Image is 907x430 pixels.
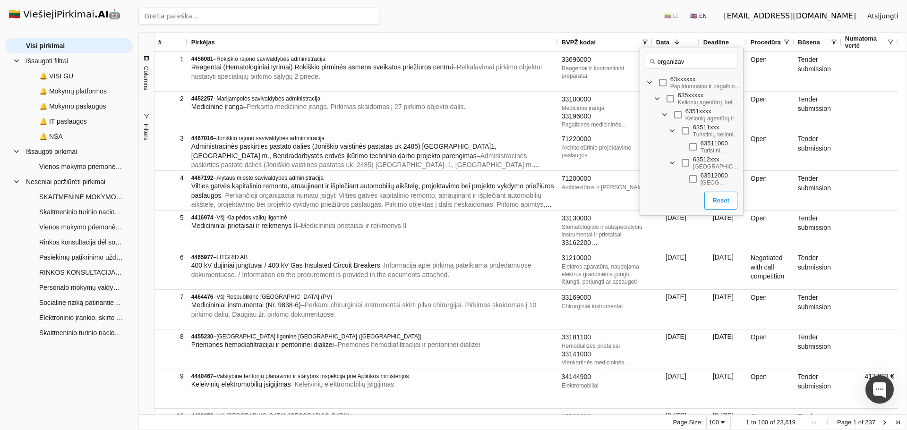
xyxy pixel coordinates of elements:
[191,63,453,71] span: Reagentai (Hematologiniai tyrimai) Rokiškio pirminės asmens sveikatos priežiūros centrui
[191,222,297,229] span: Medicininiai prietaisai ir reikmenys II
[191,95,214,102] span: 4452257
[562,247,649,257] div: 30179000
[291,380,394,388] span: – Keleivinių elektromobilių įsigijimas
[670,83,741,90] div: Papildomosios ir pagalbinės transporto paslaugos; kelionių agentūrų paslaugos
[191,333,214,340] span: 4455230
[652,250,700,289] div: [DATE]
[704,192,737,210] button: Reset
[39,280,123,295] span: Personalo mokymų valdymo sistemos nuoma (Supaprastintas atviras konkursas)
[562,184,649,191] div: Architektūros ir [PERSON_NAME]
[562,39,596,46] span: BVPŽ kodai
[685,8,712,24] button: 🇬🇧 EN
[777,419,796,426] span: 23,619
[747,329,794,369] div: Open
[751,39,781,46] span: Procedūra
[562,112,649,121] div: 33196000
[191,301,301,309] span: Medicininiai instrumentai (Nr. 9838-6)
[811,419,818,426] div: First Page
[39,326,123,340] span: Skaitmeninio turinio nacionaliniam saugumui ir krašto gynybai sukūrimo ar adaptavimo paslaugų pir...
[216,135,325,142] span: Joniškio rajono savivaldybės administracija
[158,211,184,225] div: 5
[562,293,649,303] div: 33169000
[562,65,649,80] div: Reagentai ir kontrastiniai preparatai
[94,8,109,20] strong: .AI
[894,419,902,426] div: Last Page
[26,54,68,68] span: Išsaugoti filtrai
[693,124,753,131] div: 63511xxx
[562,342,649,350] div: Hemodializės prietaisai
[747,171,794,210] div: Open
[701,147,728,154] div: Turistinių kelionių organizavimo paslaugos
[562,238,649,248] div: 33162200
[191,56,214,62] span: 4456081
[191,192,552,218] span: – Perkančioji organizacija numato įsigyti Vilties gatvės kapitalinio remonto, atnaujinant ir išpl...
[860,8,906,25] button: Atsijungti
[26,175,105,189] span: Neseniai peržiūrėti pirkimai
[158,92,184,106] div: 2
[794,290,841,329] div: Tender submission
[39,69,73,83] span: 🔔 VISI GU
[191,214,214,221] span: 4416974
[670,76,753,83] div: 63xxxxxx
[685,108,753,115] div: 6351xxxx
[724,10,856,22] div: [EMAIL_ADDRESS][DOMAIN_NAME]
[191,372,554,380] div: –
[191,294,214,300] span: 4464476
[693,156,753,163] div: 63512xxx
[652,211,700,250] div: [DATE]
[562,303,649,310] div: Chirurginiai instrumentai
[794,171,841,210] div: Tender submission
[678,92,753,99] div: 635xxxxx
[562,333,649,342] div: 33181100
[39,129,63,143] span: 🔔 NŠA
[881,419,889,426] div: Next Page
[191,103,243,110] span: Medicininė įranga
[191,261,380,269] span: 400 kV dujiniai jungtuvai / 400 kV Gas Insulated Circuit Breakers
[191,174,554,182] div: –
[693,131,741,138] div: Turistinių kelionių organizavimo paslaugos
[191,135,554,142] div: –
[693,163,741,170] div: [GEOGRAPHIC_DATA] bilietų pardavimo ir turistinių kelionių organizavimo paslaugos
[562,55,649,65] div: 33696000
[794,250,841,289] div: Tender submission
[865,419,875,426] span: 237
[656,39,669,46] span: Data
[39,114,87,128] span: 🔔 IT paslaugos
[39,235,123,249] span: Rinkos konsultacija dėl socialinių įgūdžių ugdymo priemonės atnaujinimo ir skaitmeninimo paslaugų...
[747,52,794,91] div: Open
[794,211,841,250] div: Tender submission
[798,39,820,46] span: Būsena
[794,52,841,91] div: Tender submission
[685,115,741,122] div: Kelionių agentūrų ir panašios paslaugos
[562,135,649,144] div: 71220000
[794,369,841,408] div: Tender submission
[334,341,480,348] span: – Priemonės hemodiafiltracijai ir peritoninei dializei
[746,419,749,426] span: 1
[191,293,554,301] div: –
[652,290,700,329] div: [DATE]
[39,220,123,234] span: Vienos mokymo priemonės turinio parengimo su skaitmenine versija 3–5 m. vaikams A1–A2 paslaugų pi...
[297,222,407,229] span: – Medicininiai prietaisai ir reikmenys II
[158,171,184,185] div: 4
[39,99,106,113] span: 🔔 Mokymo paslaugos
[794,131,841,170] div: Tender submission
[191,373,214,379] span: 4440467
[640,48,744,216] div: Column Filter
[243,103,466,110] span: – Perkama medicininė įranga. Pirkimas skaidomas į 27 pirkimo objekto dalis.
[794,329,841,369] div: Tender submission
[562,144,649,159] div: Architektūrinio projektavimo paslaugos
[747,131,794,170] div: Open
[709,419,719,426] div: 100
[841,369,898,408] div: 413 223 €
[191,152,540,178] span: – Administracinės paskirties pastato dalies (Joniškio vaistinės pastatas uk. 2485) [GEOGRAPHIC_DA...
[646,54,737,69] input: Search filter values
[191,412,554,420] div: –
[837,419,851,426] span: Page
[858,419,864,426] span: of
[39,311,123,325] span: Elektroninio įrankio, skirto lietuvių (ne gimtosios) kalbos mokėjimui ir įgytoms kompetencijoms v...
[673,419,703,426] div: Page Size:
[747,250,794,289] div: Negotiated with call competition
[701,140,739,147] div: 63511000
[39,190,123,204] span: SKAITMENINĖ MOKYMO(-SI) PLATFORMA (Mažos vertės skelbiama apklausa)
[143,124,150,140] span: Filters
